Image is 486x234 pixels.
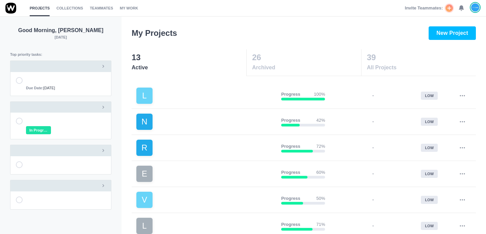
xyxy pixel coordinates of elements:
[281,117,300,124] p: Progress
[281,221,300,228] p: Progress
[367,64,475,72] span: All Projects
[372,118,374,125] p: -
[316,221,325,228] p: 71%
[252,64,361,72] span: Archived
[132,51,246,64] p: 13
[10,52,111,57] p: Top priority tasks:
[372,144,374,151] p: -
[132,64,246,72] span: Active
[372,92,374,99] p: -
[136,88,153,104] div: L
[136,140,153,156] div: R
[372,170,374,177] p: -
[10,26,111,34] p: Good Morning, [PERSON_NAME]
[281,195,300,202] p: Progress
[316,195,325,202] p: 50%
[26,85,55,91] span: [DATE]
[372,196,374,203] p: -
[372,223,374,229] p: -
[281,91,300,98] p: Progress
[136,192,153,208] div: V
[316,117,325,124] p: 42%
[316,169,325,176] p: 60%
[421,144,438,152] div: low
[405,5,443,11] span: Invite Teammates:
[367,51,475,64] p: 39
[281,143,300,150] p: Progress
[281,169,300,176] p: Progress
[132,27,177,39] h3: My Projects
[136,114,276,130] a: N
[421,196,438,204] div: low
[429,26,476,40] button: New Project
[421,170,438,178] div: low
[136,166,276,182] a: E
[421,222,438,230] div: low
[421,118,438,126] div: low
[136,218,153,234] div: L
[136,140,276,156] a: R
[136,192,276,208] a: V
[26,86,43,90] strong: Due Date:
[136,114,153,130] div: N
[136,218,276,234] a: L
[10,34,111,40] p: [DATE]
[26,126,51,135] span: In Progress
[471,3,479,12] img: João Tosta
[136,166,153,182] div: E
[252,51,361,64] p: 26
[421,92,438,100] div: low
[5,3,16,14] img: winio
[136,88,276,104] a: L
[314,91,325,98] p: 100%
[316,143,325,150] p: 72%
